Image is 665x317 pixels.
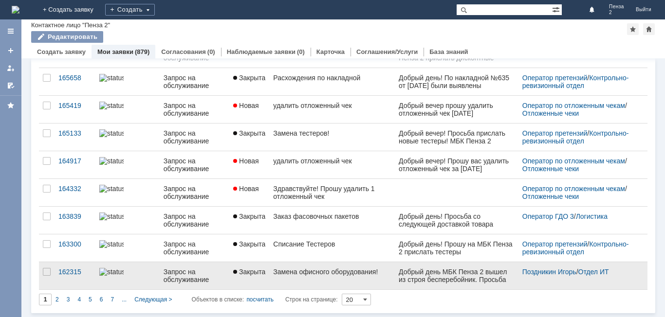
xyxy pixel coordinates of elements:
[55,296,59,303] span: 2
[58,185,92,193] div: 164332
[429,48,468,55] a: База знаний
[522,185,625,193] a: Оператор по отложенным чекам
[233,102,259,109] span: Новая
[522,185,636,200] div: /
[233,268,265,276] span: Закрыта
[609,4,624,10] span: Пенза
[609,10,624,16] span: 2
[356,48,418,55] a: Соглашения/Услуги
[273,129,390,137] div: Замена тестеров!
[227,48,296,55] a: Наблюдаемые заявки
[229,96,269,123] a: Новая
[95,68,160,95] a: statusbar-60 (1).png
[95,207,160,234] a: statusbar-100 (1).png
[31,21,110,29] div: Контактное лицо "Пенза 2"
[58,240,92,248] div: 163300
[522,109,579,117] a: Отложенные чеки
[576,212,608,220] a: Логистика
[95,179,160,206] a: statusbar-0 (1).png
[164,157,225,173] div: Запрос на обслуживание
[164,240,225,256] div: Запрос на обслуживание
[95,123,160,151] a: statusbar-100 (1).png
[160,262,229,289] a: Запрос на обслуживание
[522,212,636,220] div: /
[522,240,636,256] div: /
[643,23,655,35] div: Сделать домашней страницей
[12,6,19,14] a: Перейти на домашнюю страницу
[522,268,636,276] div: /
[233,212,265,220] span: Закрыта
[134,296,172,303] span: Следующая >
[164,102,225,117] div: Запрос на обслуживание
[3,60,18,76] a: Мои заявки
[229,234,269,262] a: Закрыта
[105,4,155,16] div: Создать
[99,129,124,137] img: statusbar-100 (1).png
[58,268,92,276] div: 162315
[273,102,390,109] div: удалить отложенный чек
[269,123,394,151] a: Замена тестеров!
[58,74,92,82] div: 165658
[522,268,576,276] a: Поздникин Игорь
[58,129,92,137] div: 165133
[273,268,390,276] div: Замена офисного оборудования!
[522,74,629,89] a: Контрольно-ревизионный отдел
[522,165,579,173] a: Отложенные чеки
[55,123,95,151] a: 165133
[99,240,124,248] img: statusbar-100 (1).png
[160,68,229,95] a: Запрос на обслуживание
[164,185,225,200] div: Запрос на обслуживание
[269,234,394,262] a: Списание Тестеров
[95,151,160,178] a: statusbar-0 (1).png
[100,296,103,303] span: 6
[135,48,149,55] div: (879)
[37,48,86,55] a: Создать заявку
[269,207,394,234] a: Заказ фасовочных пакетов
[316,48,345,55] a: Карточка
[89,296,92,303] span: 5
[3,43,18,58] a: Создать заявку
[55,207,95,234] a: 163839
[522,157,625,165] a: Оператор по отложенным чекам
[95,262,160,289] a: statusbar-100 (1).png
[269,179,394,206] a: Здравствуйте! Прошу удалить 1 отложенный чек
[160,123,229,151] a: Запрос на обслуживание
[233,185,259,193] span: Новая
[164,74,225,89] div: Запрос на обслуживание
[522,240,588,248] a: Оператор претензий
[522,74,588,82] a: Оператор претензий
[627,23,639,35] div: Добавить в избранное
[522,157,636,173] div: /
[552,4,562,14] span: Расширенный поиск
[95,96,160,123] a: statusbar-0 (1).png
[97,48,133,55] a: Мои заявки
[122,296,127,303] span: ...
[160,96,229,123] a: Запрос на обслуживание
[161,48,206,55] a: Согласования
[522,129,588,137] a: Оператор претензий
[160,207,229,234] a: Запрос на обслуживание
[273,212,390,220] div: Заказ фасовочных пакетов
[522,102,636,117] div: /
[522,129,629,145] a: Контрольно-ревизионный отдел
[99,157,124,165] img: statusbar-0 (1).png
[269,96,394,123] a: удалить отложенный чек
[164,268,225,283] div: Запрос на обслуживание
[297,48,305,55] div: (0)
[55,234,95,262] a: 163300
[229,207,269,234] a: Закрыта
[58,212,92,220] div: 163839
[67,296,70,303] span: 3
[522,129,636,145] div: /
[229,262,269,289] a: Закрыта
[229,151,269,178] a: Новая
[160,151,229,178] a: Запрос на обслуживание
[273,240,390,248] div: Списание Тестеров
[233,74,265,82] span: Закрыта
[164,129,225,145] div: Запрос на обслуживание
[273,185,390,200] div: Здравствуйте! Прошу удалить 1 отложенный чек
[99,102,124,109] img: statusbar-0 (1).png
[192,296,244,303] span: Объектов в списке:
[273,74,390,82] div: Расхождения по накладной
[95,234,160,262] a: statusbar-100 (1).png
